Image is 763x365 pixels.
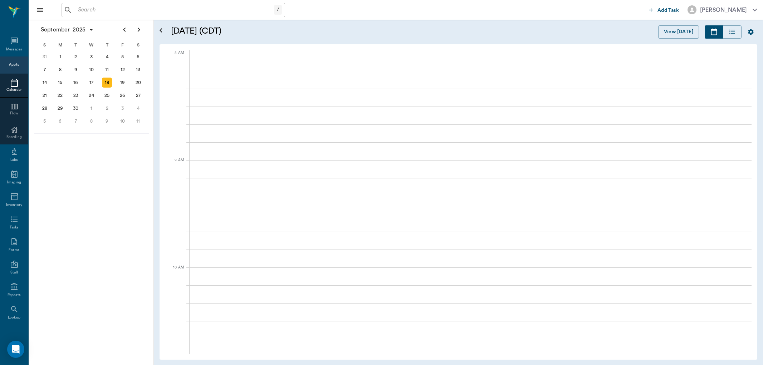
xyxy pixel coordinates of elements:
[157,17,165,44] button: Open calendar
[102,65,112,75] div: Thursday, September 11, 2025
[130,40,146,50] div: S
[55,90,65,100] div: Monday, September 22, 2025
[118,103,128,113] div: Friday, October 3, 2025
[118,90,128,100] div: Friday, September 26, 2025
[115,40,131,50] div: F
[55,116,65,126] div: Monday, October 6, 2025
[71,78,81,88] div: Tuesday, September 16, 2025
[658,25,699,39] button: View [DATE]
[71,116,81,126] div: Tuesday, October 7, 2025
[102,103,112,113] div: Thursday, October 2, 2025
[133,90,143,100] div: Saturday, September 27, 2025
[71,103,81,113] div: Tuesday, September 30, 2025
[84,40,99,50] div: W
[87,90,97,100] div: Wednesday, September 24, 2025
[6,47,23,52] div: Messages
[40,116,50,126] div: Sunday, October 5, 2025
[40,52,50,62] div: Sunday, August 31, 2025
[682,3,763,16] button: [PERSON_NAME]
[102,90,112,100] div: Thursday, September 25, 2025
[40,65,50,75] div: Sunday, September 7, 2025
[8,315,20,320] div: Lookup
[99,40,115,50] div: T
[165,49,184,67] div: 8 AM
[40,78,50,88] div: Sunday, September 14, 2025
[40,103,50,113] div: Sunday, September 28, 2025
[118,116,128,126] div: Friday, October 10, 2025
[133,78,143,88] div: Saturday, September 20, 2025
[10,157,18,163] div: Labs
[165,264,184,282] div: 10 AM
[165,157,184,174] div: 9 AM
[87,65,97,75] div: Wednesday, September 10, 2025
[6,202,22,208] div: Inventory
[68,40,84,50] div: T
[87,78,97,88] div: Wednesday, September 17, 2025
[53,40,68,50] div: M
[646,3,682,16] button: Add Task
[87,52,97,62] div: Wednesday, September 3, 2025
[117,23,132,37] button: Previous page
[7,341,24,358] div: Open Intercom Messenger
[102,78,112,88] div: Today, Thursday, September 18, 2025
[10,225,19,230] div: Tasks
[87,103,97,113] div: Wednesday, October 1, 2025
[55,65,65,75] div: Monday, September 8, 2025
[118,52,128,62] div: Friday, September 5, 2025
[39,25,71,35] span: September
[37,40,53,50] div: S
[7,180,21,185] div: Imaging
[132,23,146,37] button: Next page
[133,116,143,126] div: Saturday, October 11, 2025
[102,116,112,126] div: Thursday, October 9, 2025
[71,65,81,75] div: Tuesday, September 9, 2025
[55,78,65,88] div: Monday, September 15, 2025
[133,103,143,113] div: Saturday, October 4, 2025
[33,3,47,17] button: Close drawer
[171,25,359,37] h5: [DATE] (CDT)
[8,292,21,298] div: Reports
[118,65,128,75] div: Friday, September 12, 2025
[133,65,143,75] div: Saturday, September 13, 2025
[102,52,112,62] div: Thursday, September 4, 2025
[118,78,128,88] div: Friday, September 19, 2025
[10,270,18,275] div: Staff
[37,23,98,37] button: September2025
[87,116,97,126] div: Wednesday, October 8, 2025
[9,247,19,253] div: Forms
[274,5,282,15] div: /
[71,90,81,100] div: Tuesday, September 23, 2025
[75,5,274,15] input: Search
[55,52,65,62] div: Monday, September 1, 2025
[40,90,50,100] div: Sunday, September 21, 2025
[55,103,65,113] div: Monday, September 29, 2025
[133,52,143,62] div: Saturday, September 6, 2025
[71,25,87,35] span: 2025
[700,6,747,14] div: [PERSON_NAME]
[71,52,81,62] div: Tuesday, September 2, 2025
[9,62,19,68] div: Appts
